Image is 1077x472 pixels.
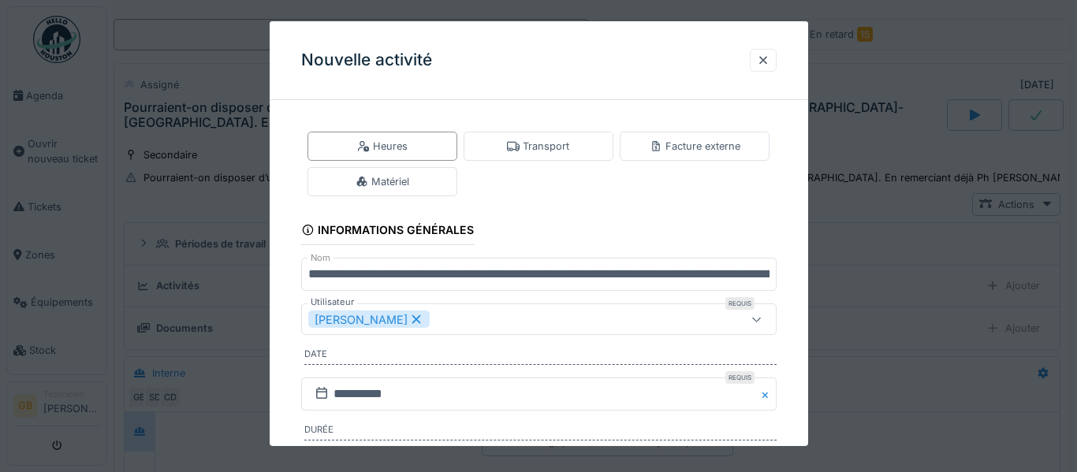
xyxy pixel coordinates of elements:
div: [PERSON_NAME] [308,310,430,328]
button: Close [759,377,777,411]
label: Date [304,347,777,365]
label: Durée [304,423,777,440]
div: Facture externe [650,139,740,154]
div: Requis [725,297,755,310]
div: Transport [507,139,569,154]
label: Utilisateur [307,295,357,309]
label: Nom [307,251,334,265]
div: Heures [357,139,408,154]
div: Requis [725,371,755,384]
div: Matériel [356,174,409,189]
div: Informations générales [301,218,475,245]
h3: Nouvelle activité [301,50,432,70]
